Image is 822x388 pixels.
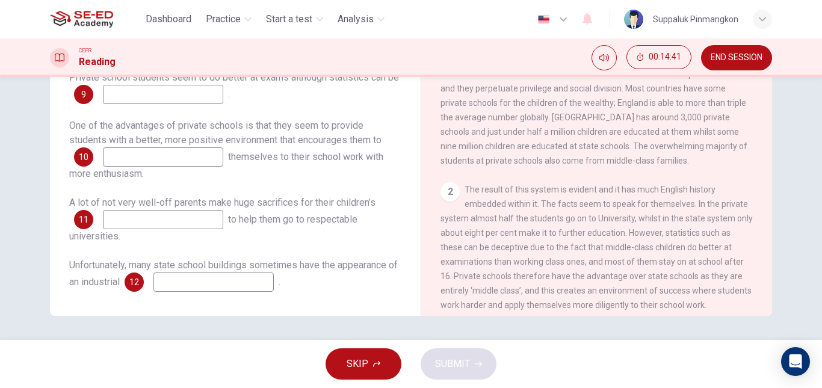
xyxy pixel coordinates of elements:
[653,12,738,26] div: Suppaluk Pinmangkon
[50,7,113,31] img: SE-ED Academy logo
[347,356,368,372] span: SKIP
[141,8,196,30] button: Dashboard
[592,45,617,70] div: Mute
[79,46,91,55] span: CEFR
[626,45,691,69] button: 00:14:41
[266,12,312,26] span: Start a test
[440,182,460,202] div: 2
[69,259,398,288] span: Unfortunately, many state school buildings sometimes have the appearance of an industrial
[129,278,139,286] span: 12
[79,215,88,224] span: 11
[69,72,399,83] span: Private school students seem to do better at exams although statistics can be
[146,12,191,26] span: Dashboard
[50,7,141,31] a: SE-ED Academy logo
[711,53,762,63] span: END SESSION
[261,8,328,30] button: Start a test
[649,52,681,62] span: 00:14:41
[701,45,772,70] button: END SESSION
[201,8,256,30] button: Practice
[338,12,374,26] span: Analysis
[624,10,643,29] img: Profile picture
[79,153,88,161] span: 10
[333,8,389,30] button: Analysis
[228,88,230,100] span: .
[536,15,551,24] img: en
[781,347,810,376] div: Open Intercom Messenger
[79,55,116,69] h1: Reading
[440,185,753,310] span: The result of this system is evident and it has much English history embedded within it. The fact...
[69,120,382,146] span: One of the advantages of private schools is that they seem to provide students with a better, mor...
[69,197,375,208] span: A lot of not very well-off parents make huge sacrifices for their children’s
[81,90,86,99] span: 9
[326,348,401,380] button: SKIP
[626,45,691,70] div: Hide
[206,12,241,26] span: Practice
[279,276,280,288] span: .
